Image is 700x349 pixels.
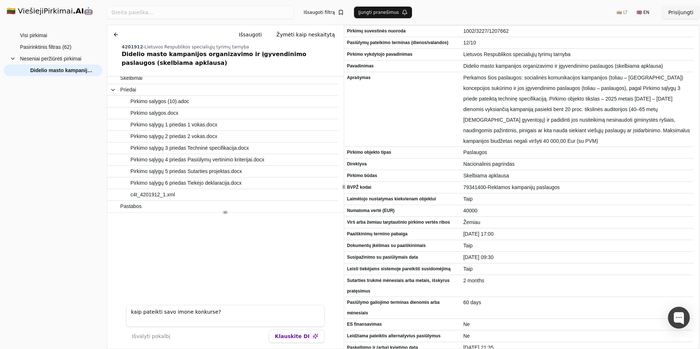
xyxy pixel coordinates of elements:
[299,7,348,18] button: Išsaugoti filtrą
[347,319,458,330] span: ES finansavimas
[463,217,691,228] span: Žemiau
[131,143,249,153] span: Pirkimo sąlygų 3 priedas Techninė specifikacija.docx
[347,217,458,228] span: Virš arba žemiau tarptautinio pirkimo vertės ribos
[20,42,71,52] span: Pasirinktinis filtras (62)
[120,73,143,83] span: Skelbimai
[662,6,699,19] button: Prisijungti
[632,7,654,18] button: 🇬🇧 EN
[463,297,691,308] span: 60 days
[271,28,341,41] button: Žymėti kaip neskaitytą
[463,26,691,36] span: 1002/3227/1207662
[347,61,458,71] span: Pavadinimas
[20,53,81,64] span: Neseniai peržiūrėti pirkimai
[347,72,458,83] span: Aprašymas
[131,119,217,130] span: Pirkimo sąlygų 1 priedas 1 vokas.docx
[347,170,458,181] span: Pirkimo būdas
[107,6,293,19] input: Greita paieška...
[131,131,217,142] span: Pirkimo sąlygų 2 priedas 2 vokas.docx
[463,72,691,146] span: Perkamos šios paslaugos: socialinės komunikacijos kampanijos (toliau – [GEOGRAPHIC_DATA]) koncepc...
[347,275,458,297] span: Sutarties trukmė mėnesiais arba metais, išskyrus pratęsimus
[73,7,84,15] strong: .AI
[463,170,691,181] span: Skelbiama apklausa
[131,108,179,118] span: Pirkimo salygos.docx
[347,194,458,204] span: Laimėtojo nustatymas kiekvienam objektui
[463,275,691,286] span: 2 months
[463,182,691,193] span: 79341400-Reklamos kampanijų paslaugos
[131,166,242,177] span: Pirkimo sąlygų 5 priedas Sutarties projektas.docx
[463,159,691,169] span: Nacionalinis pagrindas
[463,194,691,204] span: Taip
[347,240,458,251] span: Dokumentų įkėlimas su paaiškinimais
[463,147,691,158] span: Paslaugos
[347,49,458,60] span: Pirkimo vykdytojo pavadinimas
[463,49,691,60] span: Lietuvos Respublikos specialiųjų tyrimų tarnyba
[20,30,47,41] span: Visi pirkimai
[131,189,175,200] span: c4t_4201912_1.xml
[269,330,324,343] button: Klauskite DI
[120,85,136,95] span: Priedai
[131,96,189,107] span: Pirkimo salygos (10).adoc
[463,252,691,263] span: [DATE] 09:30
[463,229,691,239] span: [DATE] 17:00
[233,28,268,41] button: Išsaugoti
[347,182,458,193] span: BVPŽ kodai
[463,61,691,71] span: Didelio masto kampanijos organizavimo ir įgyvendinimo paslaugos (skelbiama apklausa)
[347,147,458,158] span: Pirkimo objekto tipas
[347,38,458,48] span: Pasiūlymų pateikimo terminas (dienos/valandos)
[463,319,691,330] span: Ne
[347,205,458,216] span: Numatoma vertė (EUR)
[347,26,458,36] span: Pirkimų suvestinės nuoroda
[122,50,341,67] div: Didelio masto kampanijos organizavimo ir įgyvendinimo paslaugos (skelbiama apklausa)
[354,7,412,18] button: Įjungti pranešimus
[126,305,324,327] textarea: kaip pateikti savo imone konkurse?
[347,331,458,341] span: Leidžiama pateiktis alternatyvius pasiūlymus
[347,159,458,169] span: Direktyva
[463,331,691,341] span: Ne
[145,44,249,50] span: Lietuvos Respublikos specialiųjų tyrimų tarnyba
[347,264,458,274] span: Leisti tiekėjams sistemoje pareikšti susidomėjimą
[122,44,143,50] span: 4201912
[120,201,141,212] span: Pastabos
[463,240,691,251] span: Taip
[347,252,458,263] span: Susipažinimo su pasiūlymais data
[347,229,458,239] span: Paaiškinimų termino pabaiga
[131,178,242,188] span: Pirkimo sąlygų 6 priedas Tiekėjo deklaracija.docx
[463,205,691,216] span: 40000
[463,38,691,48] span: 12/10
[347,297,458,318] span: Pasiūlymo galiojimo terminas dienomis arba mėnesiais
[30,65,95,76] span: Didelio masto kampanijos organizavimo ir įgyvendinimo paslaugos (skelbiama apklausa)
[122,44,341,50] div: -
[463,264,691,274] span: Taip
[131,154,264,165] span: Pirkimo sąlygų 4 priedas Pasiūlymų vertinimo kriterijai.docx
